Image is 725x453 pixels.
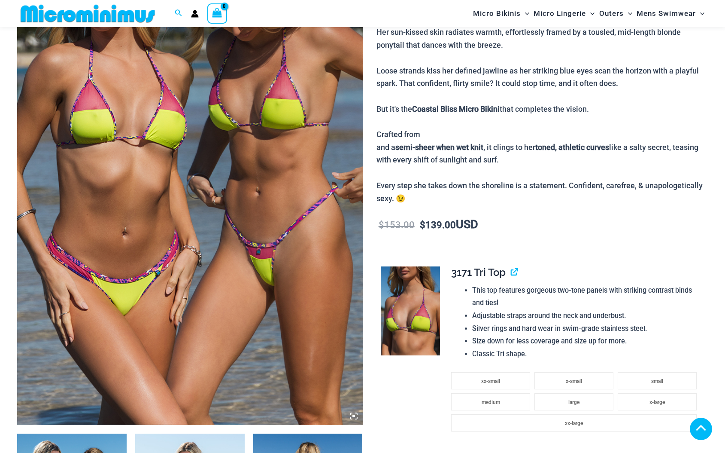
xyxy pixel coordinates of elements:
a: Search icon link [175,8,182,19]
div: and a , it clings to her like a salty secret, teasing with every shift of sunlight and surf. Ever... [376,141,708,205]
bdi: 153.00 [379,220,415,230]
span: xx-large [565,420,583,426]
li: large [534,393,613,410]
span: $ [420,220,425,230]
span: xx-small [481,378,500,384]
span: Menu Toggle [586,3,595,24]
li: x-large [618,393,697,410]
span: 3171 Tri Top [451,266,506,279]
li: Size down for less coverage and size up for more. [472,335,701,348]
li: Classic Tri shape. [472,348,701,361]
img: MM SHOP LOGO FLAT [17,4,158,23]
li: medium [451,393,530,410]
li: x-small [534,372,613,389]
span: Micro Lingerie [534,3,586,24]
nav: Site Navigation [470,1,708,26]
a: Micro LingerieMenu ToggleMenu Toggle [531,3,597,24]
li: xx-small [451,372,530,389]
span: Outers [599,3,624,24]
li: xx-large [451,414,697,432]
img: Coastal Bliss Leopard Sunset 3171 Tri Top [381,266,440,355]
span: Menu Toggle [521,3,529,24]
span: Mens Swimwear [637,3,696,24]
li: small [618,372,697,389]
li: Adjustable straps around the neck and underbust. [472,309,701,322]
a: Account icon link [191,10,199,18]
span: Menu Toggle [696,3,704,24]
span: small [651,378,663,384]
span: medium [482,399,500,405]
span: Micro Bikinis [473,3,521,24]
a: Mens SwimwearMenu ToggleMenu Toggle [634,3,707,24]
b: toned, athletic curves [535,143,609,152]
a: OutersMenu ToggleMenu Toggle [597,3,634,24]
bdi: 139.00 [420,220,456,230]
span: large [568,399,579,405]
b: Coastal Bliss Micro Bikini [412,104,500,113]
span: $ [379,220,384,230]
li: Silver rings and hard wear in swim-grade stainless steel. [472,322,701,335]
span: Menu Toggle [624,3,632,24]
span: x-large [649,399,665,405]
li: This top features gorgeous two-tone panels with striking contrast binds and ties! [472,284,701,309]
b: semi-sheer when wet knit [395,143,483,152]
p: USD [376,218,708,232]
a: View Shopping Cart, empty [207,3,227,23]
span: x-small [566,378,582,384]
a: Micro BikinisMenu ToggleMenu Toggle [471,3,531,24]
